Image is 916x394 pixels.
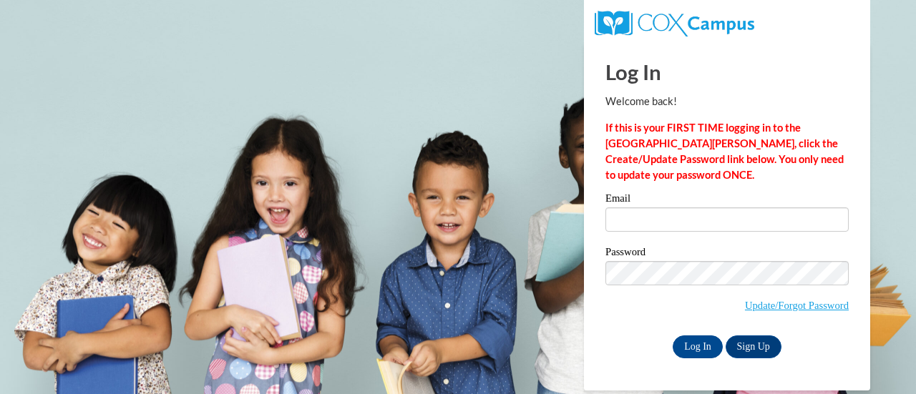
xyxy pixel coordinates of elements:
strong: If this is your FIRST TIME logging in to the [GEOGRAPHIC_DATA][PERSON_NAME], click the Create/Upd... [605,122,844,181]
input: Log In [673,335,723,358]
a: Update/Forgot Password [745,300,849,311]
img: COX Campus [595,11,754,36]
label: Email [605,193,849,207]
h1: Log In [605,57,849,87]
p: Welcome back! [605,94,849,109]
a: COX Campus [595,16,754,29]
label: Password [605,247,849,261]
a: Sign Up [726,335,781,358]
